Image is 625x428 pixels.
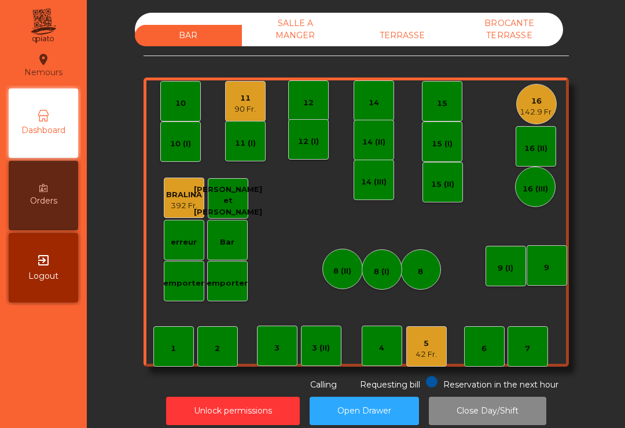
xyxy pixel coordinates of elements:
[24,51,62,80] div: Nemours
[30,195,57,207] span: Orders
[310,379,337,390] span: Calling
[312,342,330,354] div: 3 (II)
[525,343,530,355] div: 7
[166,200,202,212] div: 392 Fr.
[418,266,423,278] div: 8
[166,189,202,201] div: BRALINA
[432,138,453,150] div: 15 (I)
[362,136,385,148] div: 14 (II)
[416,349,437,360] div: 42 Fr.
[274,342,280,354] div: 3
[234,93,256,104] div: 11
[163,278,204,289] div: emporter
[220,237,234,248] div: Bar
[28,270,58,282] span: Logout
[242,13,349,46] div: SALLE A MANGER
[520,106,553,118] div: 142.9 Fr.
[166,397,300,425] button: Unlock permissions
[171,237,197,248] div: erreur
[360,379,420,390] span: Requesting bill
[135,25,242,46] div: BAR
[443,379,558,390] span: Reservation in the next hour
[21,124,65,136] span: Dashboard
[303,97,314,109] div: 12
[481,343,487,355] div: 6
[416,338,437,349] div: 5
[207,278,248,289] div: emporter
[523,183,548,195] div: 16 (III)
[36,253,50,267] i: exit_to_app
[498,263,513,274] div: 9 (I)
[333,265,351,277] div: 8 (II)
[524,143,547,154] div: 16 (II)
[429,397,546,425] button: Close Day/Shift
[175,98,186,109] div: 10
[431,179,454,190] div: 15 (II)
[215,343,220,355] div: 2
[379,342,384,354] div: 4
[520,95,553,107] div: 16
[171,343,176,355] div: 1
[298,136,319,147] div: 12 (I)
[310,397,419,425] button: Open Drawer
[234,104,256,115] div: 90 Fr.
[456,13,563,46] div: BROCANTE TERRASSE
[361,176,387,188] div: 14 (III)
[369,97,379,109] div: 14
[374,266,389,278] div: 8 (I)
[235,138,256,149] div: 11 (I)
[36,53,50,67] i: location_on
[170,138,191,150] div: 10 (I)
[437,98,447,109] div: 15
[349,25,456,46] div: TERRASSE
[29,6,57,46] img: qpiato
[194,184,262,218] div: [PERSON_NAME] et [PERSON_NAME]
[544,262,549,274] div: 9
